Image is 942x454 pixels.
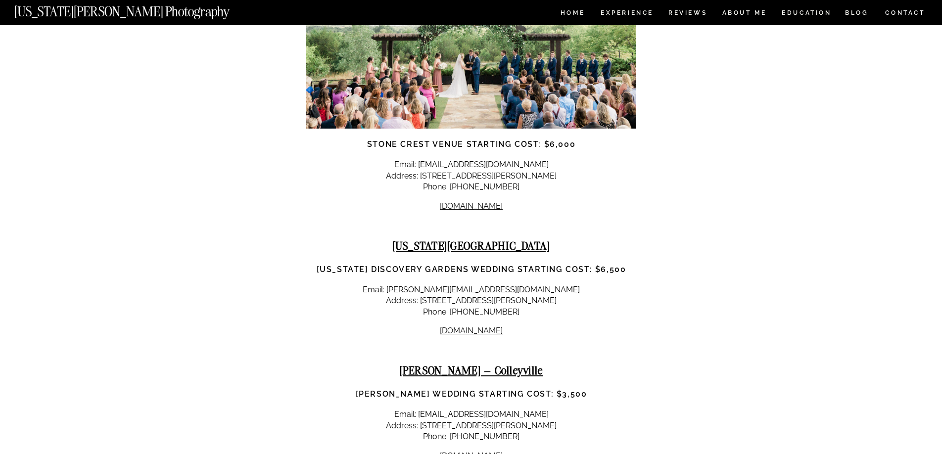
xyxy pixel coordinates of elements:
[440,326,503,335] a: [DOMAIN_NAME]
[306,409,636,442] p: Email: [EMAIL_ADDRESS][DOMAIN_NAME] Address: [STREET_ADDRESS][PERSON_NAME] Phone: [PHONE_NUMBER]
[722,10,767,18] a: ABOUT ME
[306,284,636,318] p: Email: [PERSON_NAME][EMAIL_ADDRESS][DOMAIN_NAME] Address: [STREET_ADDRESS][PERSON_NAME] Phone: [P...
[668,10,706,18] a: REVIEWS
[781,10,833,18] a: EDUCATION
[845,10,869,18] a: BLOG
[440,201,503,211] a: [DOMAIN_NAME]
[14,5,263,13] a: [US_STATE][PERSON_NAME] Photography
[601,10,653,18] a: Experience
[367,139,575,149] strong: Stone Crest Venue Starting Cost: $6,000
[392,238,551,253] strong: [US_STATE][GEOGRAPHIC_DATA]
[400,363,543,377] strong: [PERSON_NAME] – Colleyville
[306,159,636,192] p: Email: [EMAIL_ADDRESS][DOMAIN_NAME] Address: [STREET_ADDRESS][PERSON_NAME] Phone: [PHONE_NUMBER]
[317,265,626,274] strong: [US_STATE] Discovery Gardens Wedding Starting Cost: $6,500
[885,7,926,18] a: CONTACT
[559,10,587,18] a: HOME
[356,389,587,399] strong: [PERSON_NAME] Wedding Starting Cost: $3,500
